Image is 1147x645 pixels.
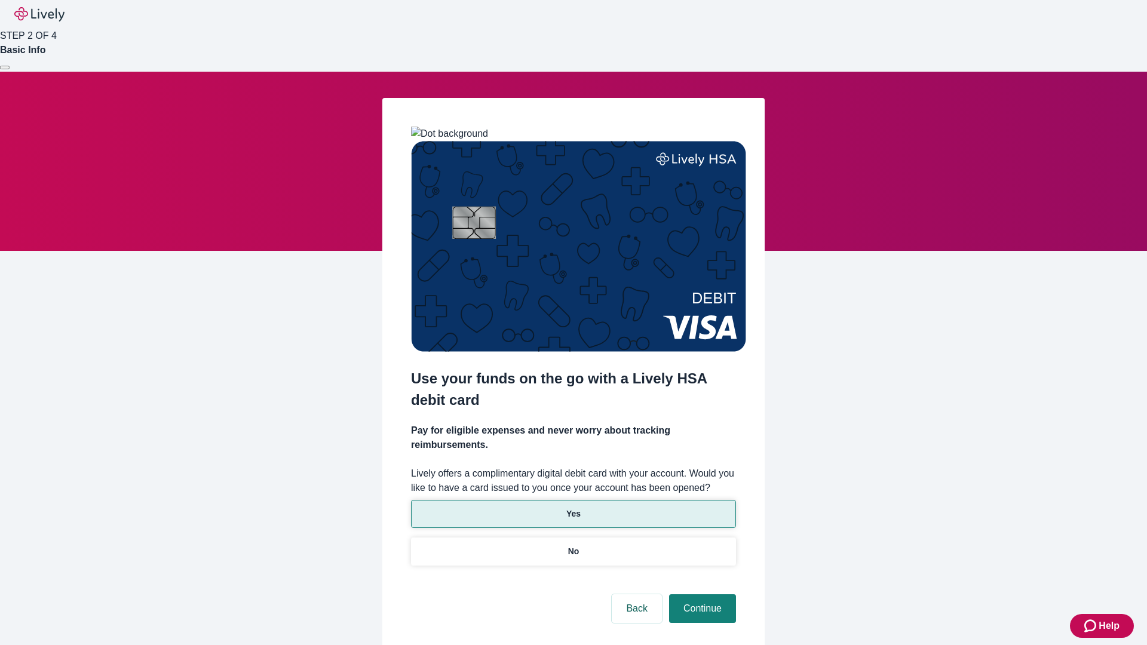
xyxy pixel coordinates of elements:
[1084,619,1099,633] svg: Zendesk support icon
[411,466,736,495] label: Lively offers a complimentary digital debit card with your account. Would you like to have a card...
[568,545,579,558] p: No
[411,537,736,566] button: No
[14,7,65,21] img: Lively
[411,368,736,411] h2: Use your funds on the go with a Lively HSA debit card
[411,500,736,528] button: Yes
[612,594,662,623] button: Back
[1070,614,1134,638] button: Zendesk support iconHelp
[411,127,488,141] img: Dot background
[566,508,581,520] p: Yes
[411,141,746,352] img: Debit card
[669,594,736,623] button: Continue
[1099,619,1120,633] span: Help
[411,423,736,452] h4: Pay for eligible expenses and never worry about tracking reimbursements.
